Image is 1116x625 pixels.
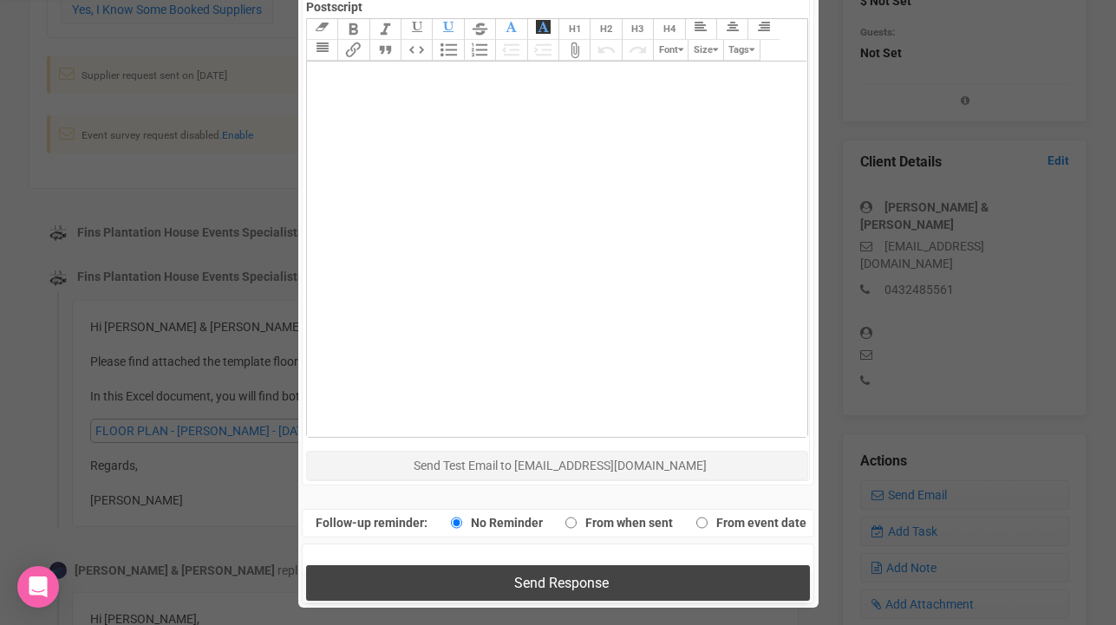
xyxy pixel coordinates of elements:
span: H4 [663,23,675,35]
button: Align Justified [306,40,337,61]
span: H1 [569,23,581,35]
button: Underline Colour [432,19,463,40]
button: Bullets [432,40,463,61]
label: From event date [688,511,806,535]
label: Follow-up reminder: [316,511,427,535]
button: Numbers [464,40,495,61]
button: Underline [401,19,432,40]
div: Open Intercom Messenger [17,566,59,608]
button: Quote [369,40,401,61]
button: Clear Formatting at cursor [306,19,337,40]
button: Heading 4 [653,19,684,40]
label: From when sent [557,511,673,535]
button: Font Background [527,19,558,40]
button: Font Colour [495,19,526,40]
button: Heading 1 [558,19,590,40]
button: Increase Level [527,40,558,61]
button: Align Right [747,19,779,40]
button: Font [653,40,688,61]
button: Strikethrough [464,19,495,40]
button: Italic [369,19,401,40]
button: Align Center [716,19,747,40]
button: Heading 3 [622,19,653,40]
button: Attach Files [558,40,590,61]
button: Redo [622,40,653,61]
span: H2 [600,23,612,35]
button: Decrease Level [495,40,526,61]
span: Send Test Email to [EMAIL_ADDRESS][DOMAIN_NAME] [414,459,707,472]
span: H3 [631,23,643,35]
button: Align Left [685,19,716,40]
button: Code [401,40,432,61]
button: Undo [590,40,621,61]
label: No Reminder [442,511,543,535]
span: Send Response [514,575,609,591]
button: Bold [337,19,369,40]
button: Tags [723,40,760,61]
button: Size [688,40,722,61]
button: Heading 2 [590,19,621,40]
button: Link [337,40,369,61]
